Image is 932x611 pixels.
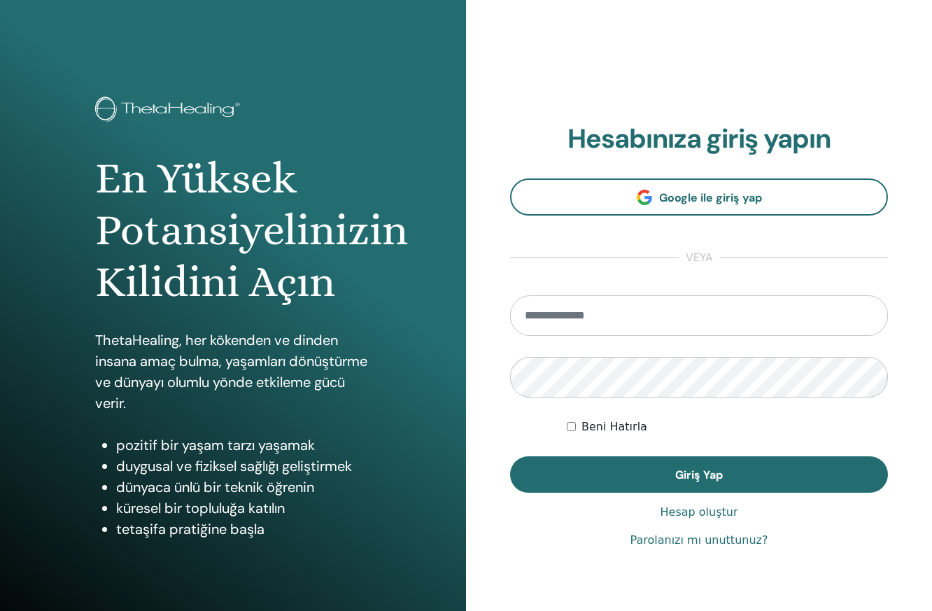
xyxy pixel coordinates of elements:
li: küresel bir topluluğa katılın [116,498,371,519]
li: duygusal ve fiziksel sağlığı geliştirmek [116,456,371,477]
li: tetaşifa pratiğine başla [116,519,371,540]
h1: En Yüksek Potansiyelinizin Kilidini Açın [95,153,371,309]
a: Parolanızı mı unuttunuz? [630,532,768,549]
span: Giriş Yap [675,468,723,482]
a: Google ile giriş yap [510,178,888,216]
span: veya [679,249,720,266]
button: Giriş Yap [510,456,888,493]
h2: Hesabınıza giriş yapın [510,123,888,155]
div: Keep me authenticated indefinitely or until I manually logout [567,419,888,435]
p: ThetaHealing, her kökenden ve dinden insana amaç bulma, yaşamları dönüştürme ve dünyayı olumlu yö... [95,330,371,414]
a: Hesap oluştur [661,504,738,521]
li: pozitif bir yaşam tarzı yaşamak [116,435,371,456]
label: Beni Hatırla [581,419,647,435]
li: dünyaca ünlü bir teknik öğrenin [116,477,371,498]
span: Google ile giriş yap [659,190,762,205]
